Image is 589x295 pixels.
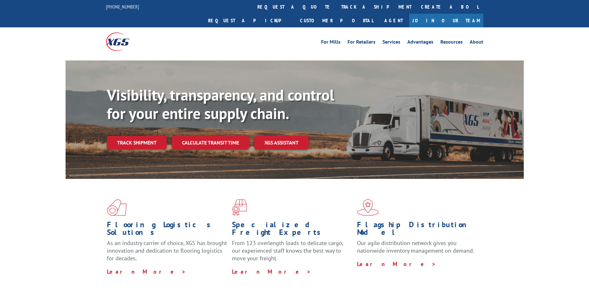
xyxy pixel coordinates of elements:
a: Join Our Team [409,14,483,27]
img: xgs-icon-total-supply-chain-intelligence-red [107,199,127,216]
a: Calculate transit time [172,136,249,150]
a: Learn More > [232,268,311,275]
span: Our agile distribution network gives you nationwide inventory management on demand. [357,239,474,254]
a: XGS ASSISTANT [254,136,309,150]
b: Visibility, transparency, and control for your entire supply chain. [107,85,334,123]
h1: Flagship Distribution Model [357,221,477,239]
h1: Specialized Freight Experts [232,221,352,239]
a: Customer Portal [295,14,378,27]
span: As an industry carrier of choice, XGS has brought innovation and dedication to flooring logistics... [107,239,227,262]
p: From 123 overlength loads to delicate cargo, our experienced staff knows the best way to move you... [232,239,352,268]
a: Advantages [407,39,433,46]
a: Resources [440,39,463,46]
h1: Flooring Logistics Solutions [107,221,227,239]
a: About [470,39,483,46]
a: [PHONE_NUMBER] [106,4,139,10]
a: Services [382,39,400,46]
a: Learn More > [107,268,186,275]
img: xgs-icon-flagship-distribution-model-red [357,199,379,216]
a: Learn More > [357,260,436,268]
img: xgs-icon-focused-on-flooring-red [232,199,247,216]
a: Track shipment [107,136,167,149]
a: For Mills [321,39,340,46]
a: For Retailers [347,39,375,46]
a: Request a pickup [203,14,295,27]
a: Agent [378,14,409,27]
